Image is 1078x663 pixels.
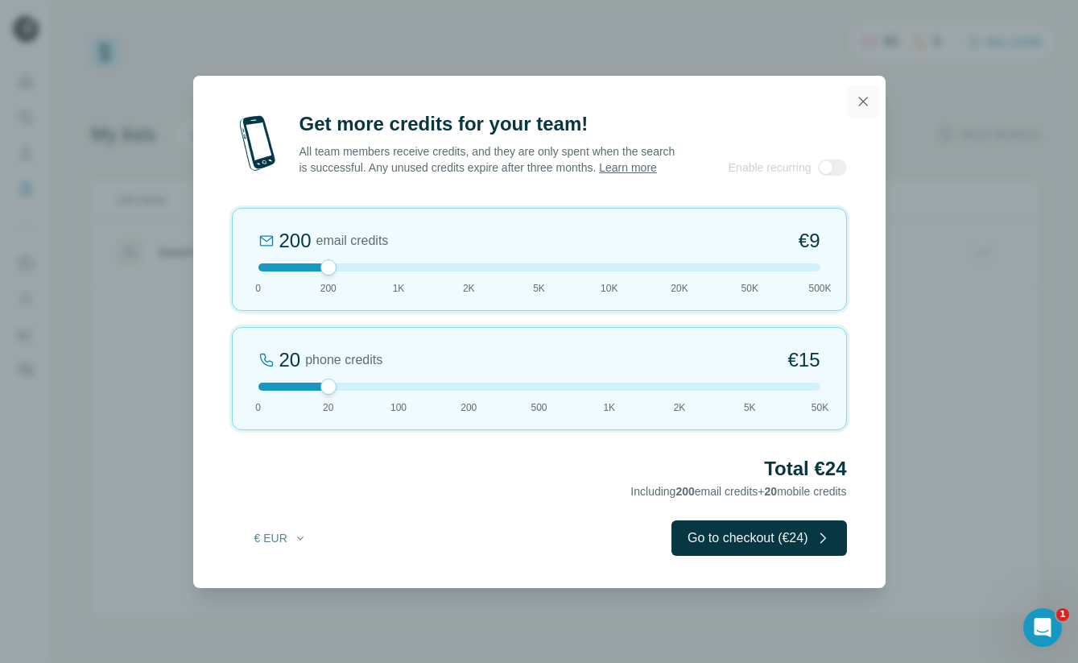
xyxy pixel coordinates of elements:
span: 10K [601,281,617,296]
span: 100 [390,400,407,415]
span: 20 [765,485,778,498]
span: 200 [675,485,694,498]
span: 2K [674,400,686,415]
p: All team members receive credits, and they are only spent when the search is successful. Any unus... [299,143,677,176]
span: 5K [533,281,545,296]
span: 500K [808,281,831,296]
span: €9 [799,228,820,254]
span: 1K [393,281,405,296]
span: 50K [741,281,758,296]
button: Go to checkout (€24) [671,520,846,556]
span: 2K [463,281,475,296]
span: 20 [323,400,333,415]
span: 50K [812,400,828,415]
div: 200 [279,228,312,254]
span: phone credits [305,350,382,370]
img: mobile-phone [232,111,283,176]
div: 20 [279,347,301,373]
iframe: Intercom live chat [1023,608,1062,647]
span: 500 [531,400,547,415]
h2: Total €24 [232,456,847,482]
span: 20K [671,281,688,296]
span: 0 [255,281,261,296]
span: 0 [255,400,261,415]
span: 1K [603,400,615,415]
span: 200 [461,400,477,415]
span: Including email credits + mobile credits [630,485,846,498]
span: 200 [320,281,337,296]
span: 5K [744,400,756,415]
span: €15 [787,347,820,373]
span: 1 [1056,608,1069,621]
span: Enable recurring [729,160,812,176]
a: Learn more [599,161,657,174]
span: email credits [316,231,389,251]
button: € EUR [243,524,318,553]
